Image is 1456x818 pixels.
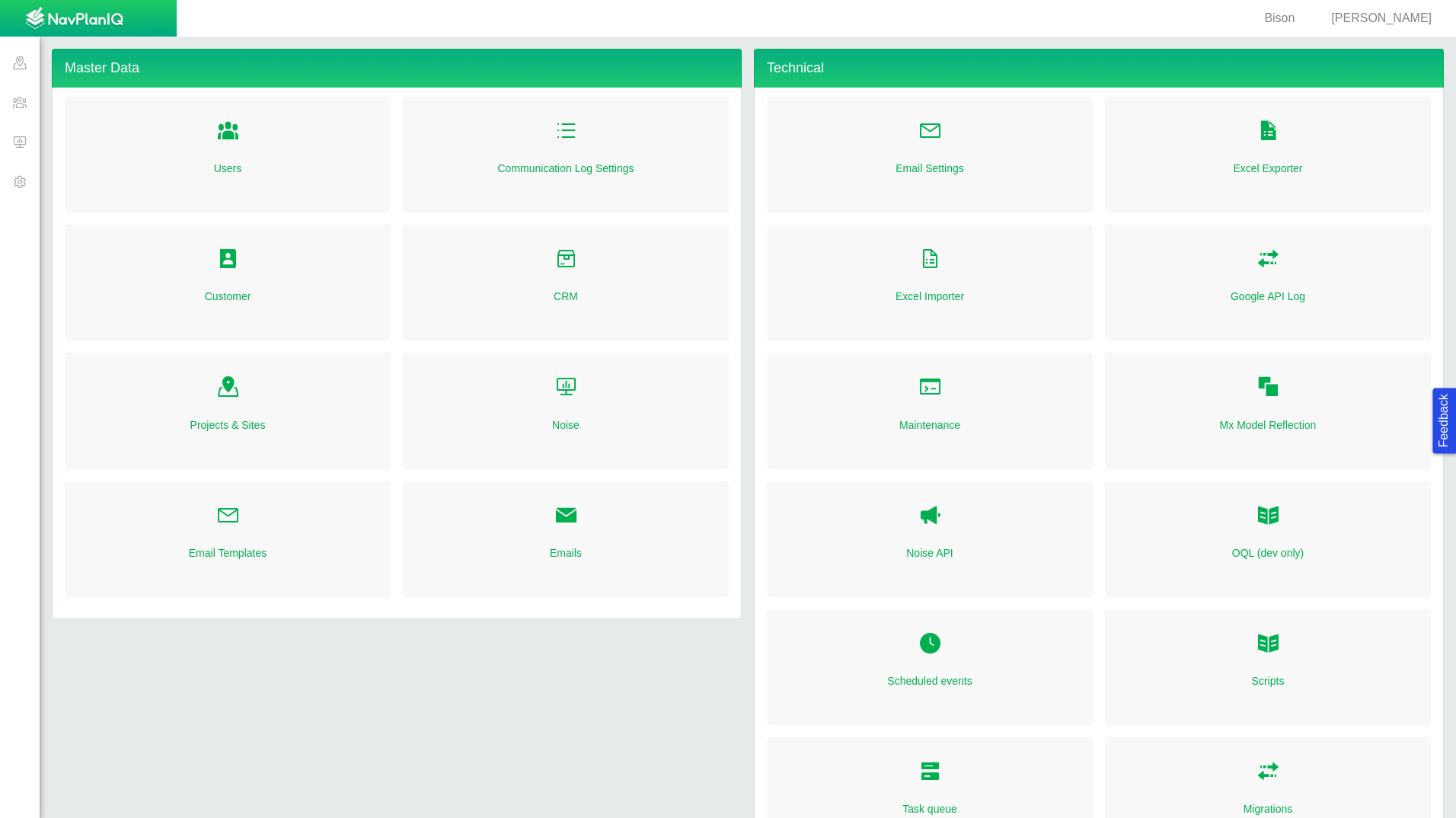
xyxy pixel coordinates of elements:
div: [PERSON_NAME] [1313,10,1438,27]
div: Folder Open Icon Customer [65,225,391,340]
a: Noise [552,417,580,433]
a: Scheduled events [887,673,972,689]
a: Folder Open Icon [1256,371,1280,404]
div: Folder Open Icon Email Templates [65,481,391,597]
div: Folder Open Icon Users [65,97,391,212]
a: Folder Open Icon [918,628,942,661]
a: Migrations [1244,801,1293,816]
a: Noise API [918,500,942,533]
a: OQL [1256,500,1280,533]
div: Folder Open Icon Google API Log [1105,225,1431,340]
img: UrbanGroupSolutionsTheme$USG_Images$logo.png [25,7,123,31]
a: Folder Open Icon [216,243,240,276]
a: Folder Open Icon [1256,756,1280,789]
a: Google API Log [1231,289,1305,304]
div: Folder Open Icon Email Settings [767,97,1093,212]
a: Folder Open Icon [918,243,942,276]
div: Folder Open Icon CRM [403,225,729,340]
a: OQL (dev only) [1232,545,1304,561]
div: Folder Open Icon Projects & Sites [65,353,391,468]
a: Email Settings [896,161,963,176]
div: Folder Open Icon Maintenance [767,353,1093,468]
a: Folder Open Icon [216,500,240,533]
div: Noise API Noise API [767,481,1093,597]
a: Folder Open Icon [1256,115,1280,149]
a: Communication Log Settings [498,161,634,176]
a: Emails [550,545,582,561]
div: Folder Open Icon Emails [403,481,729,597]
a: Customer [205,289,251,304]
a: Excel Exporter [1233,161,1302,176]
div: Folder Open Icon Excel Importer [767,225,1093,340]
a: Scripts [1252,673,1285,689]
a: Folder Open Icon [554,243,578,276]
h4: Technical [754,49,1444,88]
a: Folder Open Icon [918,371,942,404]
a: Noise API [906,545,953,561]
a: Maintenance [899,417,960,433]
a: Folder Open Icon [554,115,578,149]
div: Folder Open Icon Communication Log Settings [403,97,729,212]
a: CRM [554,289,578,304]
div: Folder Open Icon Excel Exporter [1105,97,1431,212]
div: Folder Open Icon Noise [403,353,729,468]
div: Folder Open Icon Mx Model Reflection [1105,353,1431,468]
a: Users [214,161,242,176]
div: Folder Open Icon Scheduled events [767,609,1093,725]
a: Email Templates [189,545,267,561]
a: Folder Open Icon [918,115,942,149]
a: Task queue [902,801,957,816]
a: Folder Open Icon [554,371,578,404]
h4: Master Data [52,49,742,88]
a: Folder Open Icon [918,756,942,789]
a: Folder Open Icon [554,500,578,533]
span: [PERSON_NAME] [1331,11,1432,24]
a: Projects & Sites [190,417,266,433]
div: OQL OQL (dev only) [1105,481,1431,597]
a: Folder Open Icon [1256,628,1280,661]
a: Mx Model Reflection [1220,417,1317,433]
a: Excel Importer [896,289,964,304]
span: Bison [1264,11,1295,24]
div: Folder Open Icon Scripts [1105,609,1431,725]
a: Folder Open Icon [216,115,240,149]
button: Feedback [1432,388,1456,453]
a: Folder Open Icon [1256,243,1280,276]
a: Folder Open Icon [216,371,240,404]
